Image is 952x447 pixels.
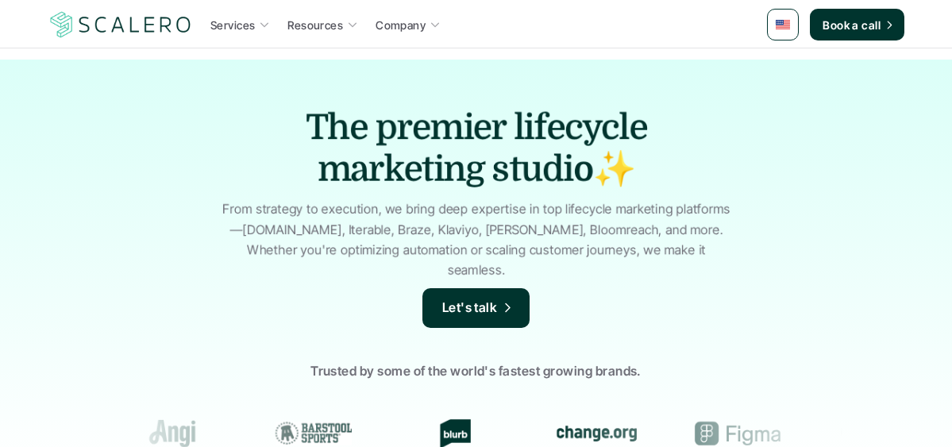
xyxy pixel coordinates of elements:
[810,9,904,40] a: Book a call
[823,17,881,33] p: Book a call
[376,17,426,33] p: Company
[218,199,734,280] p: From strategy to execution, we bring deep expertise in top lifecycle marketing platforms—[DOMAIN_...
[210,17,255,33] p: Services
[294,107,659,191] h1: The premier lifecycle marketing studio✨
[422,288,530,328] a: Let's talk
[442,298,498,318] p: Let's talk
[287,17,343,33] p: Resources
[48,10,194,39] a: Scalero company logotype
[48,10,194,40] img: Scalero company logotype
